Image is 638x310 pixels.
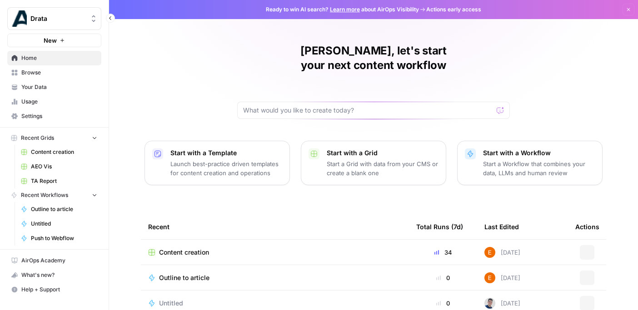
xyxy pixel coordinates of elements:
a: Outline to article [17,202,101,217]
a: AEO Vis [17,159,101,174]
p: Start a Workflow that combines your data, LLMs and human review [483,159,595,177]
img: Drata Logo [10,10,27,27]
button: New [7,34,101,47]
div: Total Runs (7d) [416,214,463,239]
img: nv5bvet5z6yx9fdc9sv5amksfjsp [484,272,495,283]
span: Content creation [31,148,97,156]
p: Start with a Grid [327,148,439,157]
div: [DATE] [484,272,520,283]
button: Recent Grids [7,131,101,145]
span: Outline to article [159,273,209,282]
span: Untitled [31,220,97,228]
a: Outline to article [148,273,402,282]
button: Workspace: Drata [7,7,101,30]
button: Recent Workflows [7,188,101,202]
button: Start with a WorkflowStart a Workflow that combines your data, LLMs and human review [457,141,603,185]
p: Start a Grid with data from your CMS or create a blank one [327,159,439,177]
div: Actions [575,214,599,239]
span: Help + Support [21,285,97,294]
span: Recent Workflows [21,191,68,199]
a: Untitled [148,299,402,308]
button: Start with a TemplateLaunch best-practice driven templates for content creation and operations [145,141,290,185]
span: Untitled [159,299,183,308]
h1: [PERSON_NAME], let's start your next content workflow [237,44,510,73]
div: Recent [148,214,402,239]
p: Start with a Workflow [483,148,595,157]
span: Home [21,54,97,62]
a: Browse [7,65,101,80]
a: Settings [7,109,101,123]
a: Content creation [17,145,101,159]
div: 34 [416,248,470,257]
img: nv5bvet5z6yx9fdc9sv5amksfjsp [484,247,495,258]
span: AirOps Academy [21,256,97,265]
div: What's new? [8,268,101,282]
span: Ready to win AI search? about AirOps Visibility [266,5,419,14]
a: AirOps Academy [7,253,101,268]
button: Help + Support [7,282,101,297]
div: Last Edited [484,214,519,239]
button: Start with a GridStart a Grid with data from your CMS or create a blank one [301,141,446,185]
a: Your Data [7,80,101,94]
p: Start with a Template [170,148,282,157]
span: Outline to article [31,205,97,213]
input: What would you like to create today? [243,106,493,115]
a: Learn more [330,6,360,13]
a: Usage [7,94,101,109]
span: Recent Grids [21,134,54,142]
span: Content creation [159,248,209,257]
a: TA Report [17,174,101,188]
button: What's new? [7,268,101,282]
span: Settings [21,112,97,120]
span: Actions early access [426,5,481,14]
span: Browse [21,69,97,77]
span: New [44,36,57,45]
a: Content creation [148,248,402,257]
a: Push to Webflow [17,231,101,246]
a: Home [7,51,101,65]
div: 0 [416,273,470,282]
span: Your Data [21,83,97,91]
span: Drata [30,14,85,23]
p: Launch best-practice driven templates for content creation and operations [170,159,282,177]
span: TA Report [31,177,97,185]
span: AEO Vis [31,162,97,171]
span: Usage [21,98,97,106]
span: Push to Webflow [31,234,97,242]
a: Untitled [17,217,101,231]
div: 0 [416,299,470,308]
div: [DATE] [484,247,520,258]
div: [DATE] [484,298,520,309]
img: oskm0cmuhabjb8ex6014qupaj5sj [484,298,495,309]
